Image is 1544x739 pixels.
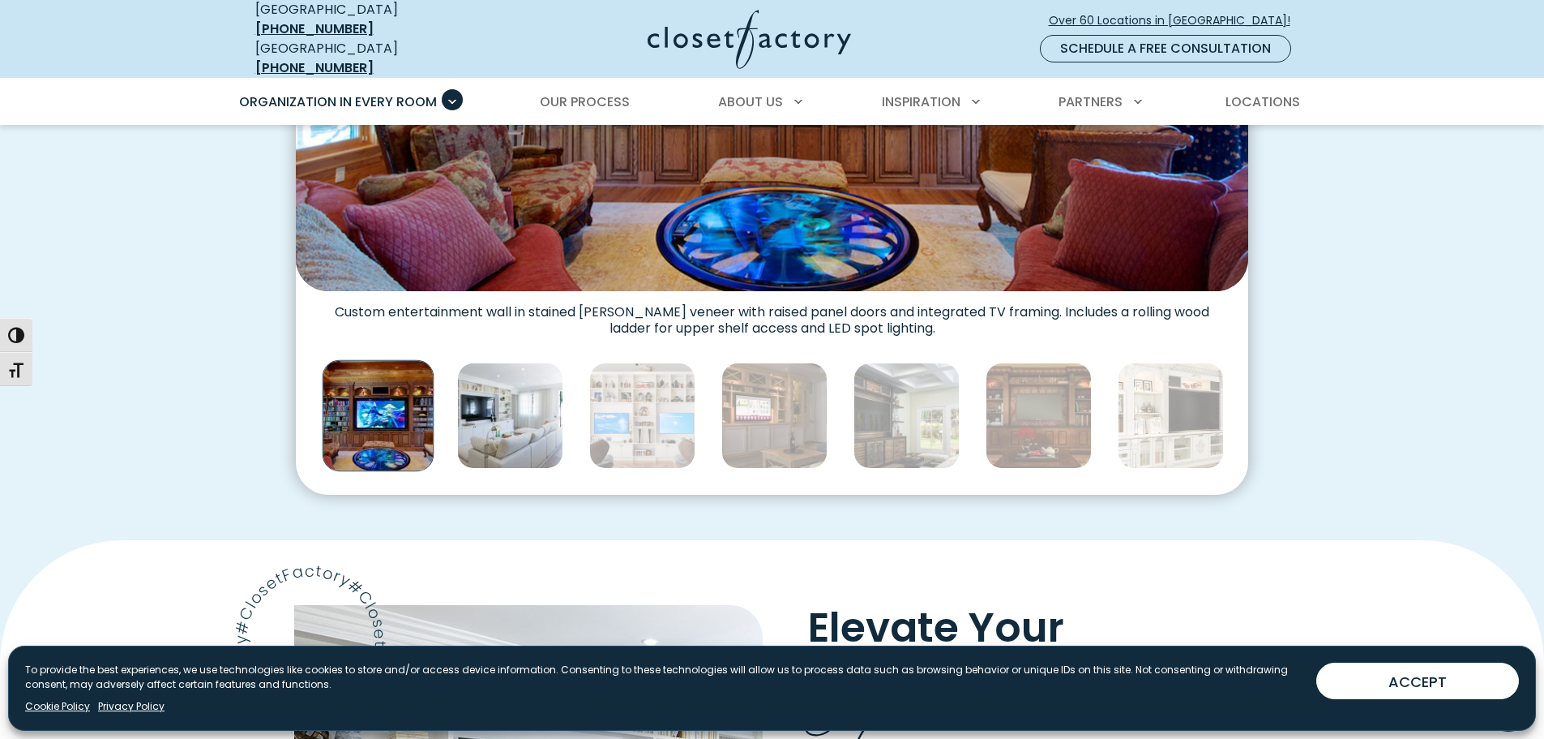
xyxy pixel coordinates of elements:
[255,39,490,78] div: [GEOGRAPHIC_DATA]
[1225,92,1300,111] span: Locations
[986,363,1092,469] img: Classic cherrywood entertainment unit with detailed millwork, flanking bookshelves, crown molding...
[589,363,695,469] img: Gaming media center with dual tv monitors and gaming console storage
[25,699,90,714] a: Cookie Policy
[718,92,783,111] span: About Us
[540,92,630,111] span: Our Process
[1048,6,1304,35] a: Over 60 Locations in [GEOGRAPHIC_DATA]!
[255,58,374,77] a: [PHONE_NUMBER]
[296,291,1248,337] figcaption: Custom entertainment wall in stained [PERSON_NAME] veneer with raised panel doors and integrated ...
[255,19,374,38] a: [PHONE_NUMBER]
[721,363,828,469] img: Entertainment center featuring integrated TV nook, display shelving with overhead lighting, and l...
[25,663,1303,692] p: To provide the best experiences, we use technologies like cookies to store and/or access device i...
[228,79,1317,125] nav: Primary Menu
[1118,363,1224,469] img: Traditional white entertainment center with ornate crown molding, fluted pilasters, built-in shel...
[853,363,960,469] img: Modern custom entertainment center with floating shelves, textured paneling, and a central TV dis...
[239,92,437,111] span: Organization in Every Room
[457,363,563,469] img: Living room with built in white shaker cabinets and book shelves
[1316,663,1519,699] button: ACCEPT
[808,599,1064,656] span: Elevate Your
[648,10,851,69] img: Closet Factory Logo
[323,359,434,471] img: Custom entertainment and media center with book shelves for movies and LED lighting
[1049,12,1303,29] span: Over 60 Locations in [GEOGRAPHIC_DATA]!
[98,699,165,714] a: Privacy Policy
[1040,35,1291,62] a: Schedule a Free Consultation
[882,92,960,111] span: Inspiration
[808,642,1103,699] span: Entertainment
[1059,92,1123,111] span: Partners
